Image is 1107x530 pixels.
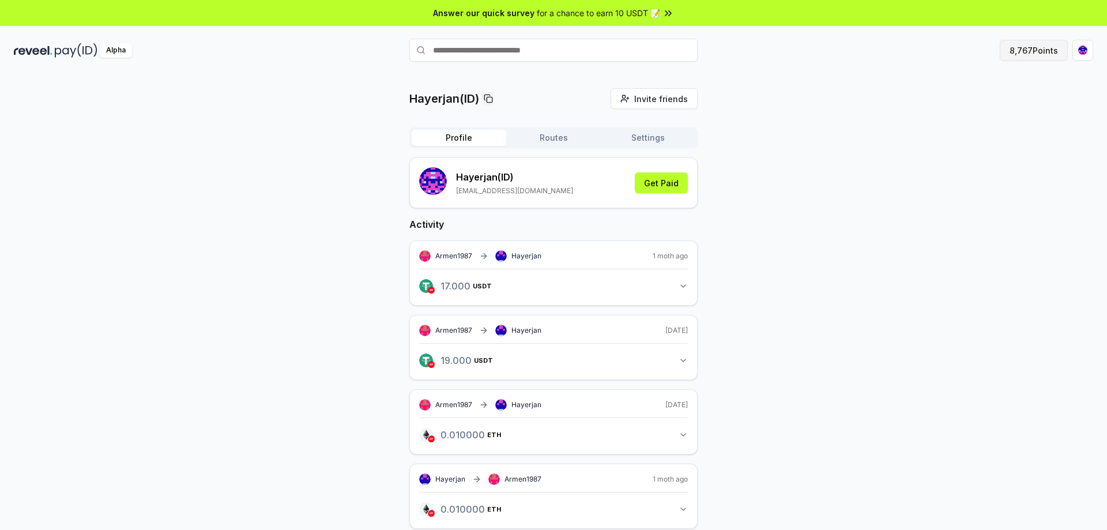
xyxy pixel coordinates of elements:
span: USDT [464,357,483,364]
img: optimism.png [428,435,435,442]
span: 1 moth ago [653,475,688,484]
button: Settings [601,130,695,146]
button: Routes [506,130,601,146]
h2: Activity [409,217,698,231]
p: Hayerjan(ID) [409,91,479,107]
span: ETH [473,506,487,513]
button: 0.010000ETH [419,499,688,519]
span: [DATE] [665,326,688,335]
img: logo.png [419,354,433,367]
span: Answer our quick survey [433,7,534,19]
button: 8,767Points [1000,40,1068,61]
button: 19.000USDT [419,351,688,370]
span: ETH [473,431,487,438]
span: ETH [487,506,501,513]
span: Hayerjan [511,326,541,335]
img: reveel_dark [14,43,52,58]
span: Hayerjan [511,251,541,261]
img: optimism.png [428,510,435,517]
img: logo.png [419,502,433,516]
span: 1 moth ago [653,251,688,261]
img: optimism.png [428,287,435,294]
button: 17.000USDT [419,276,688,296]
p: [EMAIL_ADDRESS][DOMAIN_NAME] [456,186,573,196]
p: Hayerjan (ID) [456,170,573,184]
button: Get Paid [635,172,688,193]
img: pay_id [55,43,97,58]
span: Hayerjan [511,400,541,409]
span: Hayerjan [435,475,465,484]
span: USDT [464,283,483,290]
button: Invite friends [611,88,698,109]
button: Profile [412,130,506,146]
img: optimism.png [428,361,435,368]
span: USDT [474,357,493,364]
span: Armen1987 [435,251,472,261]
span: Armen1987 [435,326,472,335]
img: logo.png [419,279,433,293]
span: Invite friends [634,93,688,105]
button: 0.010000ETH [419,425,688,445]
span: ETH [487,431,501,438]
span: Armen1987 [435,400,472,409]
span: Armen1987 [504,475,541,484]
span: for a chance to earn 10 USDT 📝 [537,7,660,19]
div: Alpha [100,43,132,58]
span: [DATE] [665,400,688,409]
img: logo.png [419,428,433,442]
